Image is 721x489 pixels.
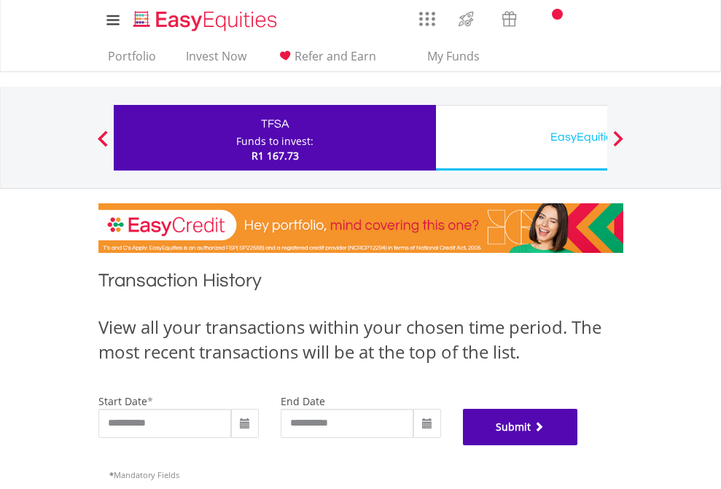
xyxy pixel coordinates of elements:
[128,4,283,33] a: Home page
[130,9,283,33] img: EasyEquities_Logo.png
[109,469,179,480] span: Mandatory Fields
[406,47,502,66] span: My Funds
[281,394,325,408] label: end date
[236,134,313,149] div: Funds to invest:
[252,149,299,163] span: R1 167.73
[295,48,376,64] span: Refer and Earn
[568,4,605,33] a: FAQ's and Support
[410,4,445,27] a: AppsGrid
[98,267,623,300] h1: Transaction History
[419,11,435,27] img: grid-menu-icon.svg
[454,7,478,31] img: thrive-v2.svg
[98,203,623,253] img: EasyCredit Promotion Banner
[497,7,521,31] img: vouchers-v2.svg
[604,138,633,152] button: Next
[88,138,117,152] button: Previous
[488,4,531,31] a: Vouchers
[180,49,252,71] a: Invest Now
[270,49,382,71] a: Refer and Earn
[531,4,568,33] a: Notifications
[98,394,147,408] label: start date
[98,315,623,365] div: View all your transactions within your chosen time period. The most recent transactions will be a...
[102,49,162,71] a: Portfolio
[605,4,642,36] a: My Profile
[122,114,427,134] div: TFSA
[463,409,578,445] button: Submit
